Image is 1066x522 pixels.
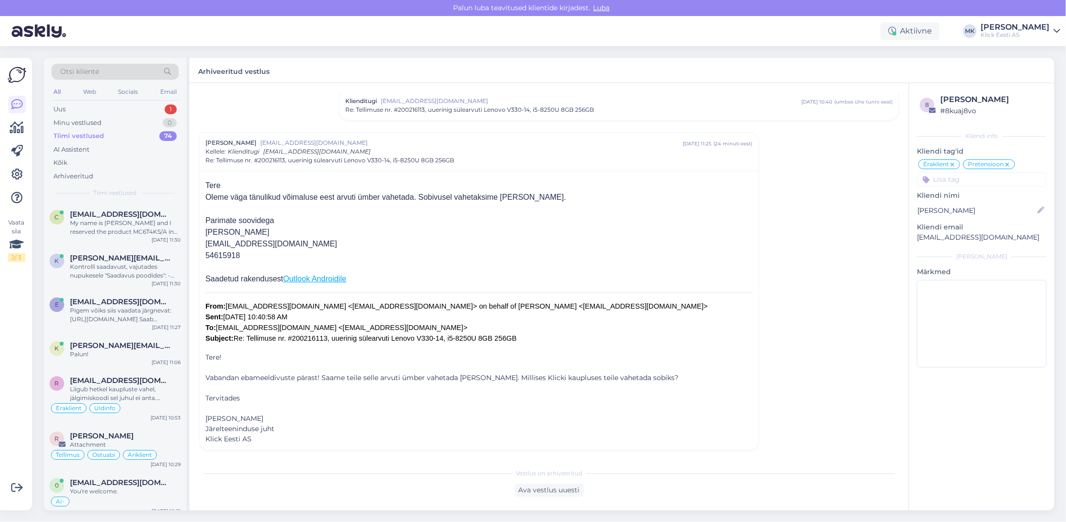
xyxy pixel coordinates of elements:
[152,236,181,244] div: [DATE] 11:30
[53,145,89,155] div: AI Assistent
[205,414,263,423] span: [PERSON_NAME]
[205,191,753,203] div: Oleme väga tänulikud võimaluse eest arvuti ümber vahetada. Sobivusel vahetaksime [PERSON_NAME].
[205,215,753,226] div: Parimate soovidega
[963,24,977,38] div: MK
[70,385,181,402] div: Liigub hetkel kaupluste vahel, jälgimiskoodi sel juhul ei anta. Teavitame paki saabumise puhul e-...
[205,373,678,382] span: Vabandan ebameeldivuste pärast! Saame teile selle arvuti ümber vahetada [PERSON_NAME]. Millises K...
[8,218,25,262] div: Vaata siia
[151,414,181,421] div: [DATE] 10:53
[55,380,59,387] span: R
[70,306,181,324] div: Pigem võiks siis vaadata järgnevat: [URL][DOMAIN_NAME] Saab ühendada vaatajaskaardi või laadida a...
[56,499,65,505] span: AI-
[70,487,181,496] div: You're welcome.
[834,98,893,105] div: ( umbes ühe tunni eest )
[53,104,66,114] div: Uus
[55,257,59,264] span: K
[81,86,98,98] div: Web
[917,252,1047,261] div: [PERSON_NAME]
[968,161,1004,167] span: Pretensioon
[801,98,832,105] div: [DATE] 10:40
[70,350,181,359] div: Palun!
[283,275,346,283] a: Outlook Androidile
[8,66,26,84] img: Askly Logo
[70,219,181,236] div: My name is [PERSON_NAME] and I reserved the product MC6T4KS/A in Kristiine Keskus for pick up [DA...
[205,302,708,342] font: [EMAIL_ADDRESS][DOMAIN_NAME] <[EMAIL_ADDRESS][DOMAIN_NAME]> on behalf of [PERSON_NAME] <[EMAIL_AD...
[981,31,1049,39] div: Klick Eesti AS
[70,432,134,440] span: Rauno Põld
[515,484,584,497] div: Ava vestlus uuesti
[70,210,171,219] span: cesarzeppini@gmail.com
[55,345,59,352] span: K
[205,156,454,165] span: Re: Tellimuse nr. #200216113, uuerinig sülearvuti Lenovo V330-14, i5-8250U 8GB 256GB
[713,140,753,147] div: ( 24 minuti eest )
[53,131,104,141] div: Tiimi vestlused
[683,140,711,147] div: [DATE] 11:25
[55,435,59,442] span: R
[205,238,753,250] div: [EMAIL_ADDRESS][DOMAIN_NAME]
[55,213,59,221] span: c
[56,405,82,411] span: Eraklient
[917,267,1047,277] p: Märkmed
[917,222,1047,232] p: Kliendi email
[205,424,274,433] span: Järelteeninduse juht
[70,440,181,449] div: Attachment
[163,118,177,128] div: 0
[92,452,115,458] span: Ostuabi
[205,353,221,362] span: Tere!
[923,161,949,167] span: Eraklient
[205,313,223,321] b: Sent:
[917,146,1047,157] p: Kliendi tag'id
[925,101,929,108] span: 8
[70,478,171,487] span: 007@gmail.com
[151,461,181,468] div: [DATE] 10:29
[198,64,270,77] label: Arhiveeritud vestlus
[94,405,116,411] span: Üldinfo
[345,105,594,114] span: Re: Tellimuse nr. #200216113, uuerinig sülearvuti Lenovo V330-14, i5-8250U 8GB 256GB
[55,301,59,308] span: e
[940,94,1044,105] div: [PERSON_NAME]
[880,22,940,40] div: Aktiivne
[152,280,181,287] div: [DATE] 11:30
[917,132,1047,140] div: Kliendi info
[228,148,259,155] span: Klienditugi
[205,250,753,261] div: 54615918
[128,452,152,458] span: Äriklient
[53,172,93,181] div: Arhiveeritud
[70,341,171,350] span: Kert.rungi@gmail.com
[165,104,177,114] div: 1
[917,191,1047,201] p: Kliendi nimi
[205,435,252,443] span: Klick Eesti AS
[70,297,171,306] span: enelippus@gmail.com
[205,180,753,191] div: Tere
[591,3,613,12] span: Luba
[70,376,171,385] span: Rometeessaar@gmail.com
[152,359,181,366] div: [DATE] 11:06
[55,482,59,489] span: 0
[205,302,226,310] b: From:
[205,334,234,342] b: Subject:
[917,232,1047,243] p: [EMAIL_ADDRESS][DOMAIN_NAME]
[516,469,582,478] span: Vestlus on arhiveeritud
[94,189,137,197] span: Tiimi vestlused
[53,158,68,168] div: Kõik
[56,452,80,458] span: Tellimus
[116,86,140,98] div: Socials
[53,118,102,128] div: Minu vestlused
[158,86,179,98] div: Email
[152,324,181,331] div: [DATE] 11:27
[205,394,240,402] span: Tervitades
[8,253,25,262] div: 2 / 3
[981,23,1049,31] div: [PERSON_NAME]
[917,205,1035,216] input: Lisa nimi
[940,105,1044,116] div: # 8kuaj8vo
[70,262,181,280] div: Kontrolli saadavust, vajutades nupukesele "Saadavus poodides": - Juhul, kui toode on saadaval poo...
[60,67,99,77] span: Otsi kliente
[205,148,226,155] span: Kellele :
[159,131,177,141] div: 74
[381,97,801,105] span: [EMAIL_ADDRESS][DOMAIN_NAME]
[51,86,63,98] div: All
[205,139,256,147] span: [PERSON_NAME]
[205,275,283,283] span: Saadetud rakendusest
[205,324,216,331] b: To:
[260,139,683,147] span: [EMAIL_ADDRESS][DOMAIN_NAME]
